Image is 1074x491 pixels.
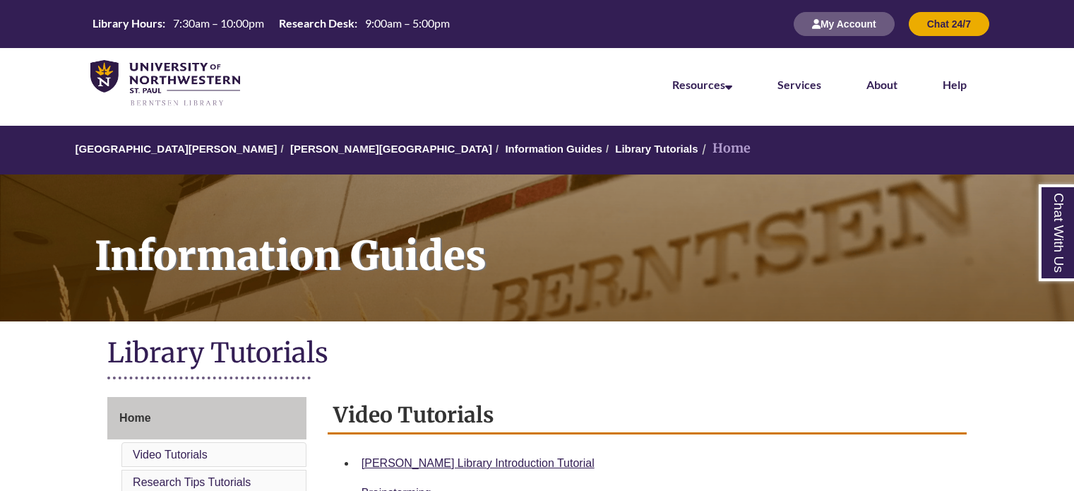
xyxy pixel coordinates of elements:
a: Video Tutorials [133,449,208,461]
th: Research Desk: [273,16,359,31]
a: Chat 24/7 [909,18,989,30]
a: Library Tutorials [615,143,698,155]
a: Services [777,78,821,91]
button: My Account [794,12,895,36]
a: Hours Today [87,16,455,32]
span: Home [119,412,150,424]
a: Help [943,78,967,91]
button: Chat 24/7 [909,12,989,36]
span: 7:30am – 10:00pm [173,16,264,30]
a: Resources [672,78,732,91]
a: About [866,78,897,91]
th: Library Hours: [87,16,167,31]
a: Research Tips Tutorials [133,476,251,488]
h1: Library Tutorials [107,336,967,373]
a: [PERSON_NAME][GEOGRAPHIC_DATA] [290,143,492,155]
a: Information Guides [505,143,602,155]
a: [PERSON_NAME] Library Introduction Tutorial [362,457,595,469]
a: Home [107,397,306,439]
table: Hours Today [87,16,455,31]
a: [GEOGRAPHIC_DATA][PERSON_NAME] [75,143,277,155]
h1: Information Guides [79,174,1074,303]
li: Home [698,138,751,159]
h2: Video Tutorials [328,397,967,434]
img: UNWSP Library Logo [90,60,240,107]
span: 9:00am – 5:00pm [365,16,450,30]
a: My Account [794,18,895,30]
